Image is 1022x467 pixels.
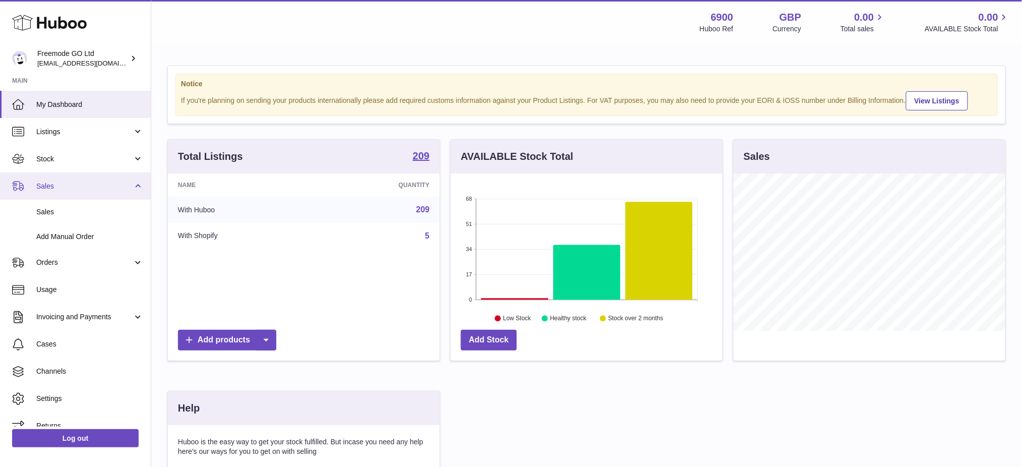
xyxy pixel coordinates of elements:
[840,24,885,34] span: Total sales
[36,154,133,164] span: Stock
[36,182,133,191] span: Sales
[36,421,143,431] span: Returns
[36,258,133,267] span: Orders
[12,429,139,447] a: Log out
[12,51,27,66] img: internalAdmin-6900@internal.huboo.com
[855,11,874,24] span: 0.00
[36,312,133,322] span: Invoicing and Payments
[979,11,998,24] span: 0.00
[711,11,734,24] strong: 6900
[36,339,143,349] span: Cases
[37,59,148,67] span: [EMAIL_ADDRESS][DOMAIN_NAME]
[36,367,143,376] span: Channels
[700,24,734,34] div: Huboo Ref
[925,24,1010,34] span: AVAILABLE Stock Total
[36,285,143,295] span: Usage
[840,11,885,34] a: 0.00 Total sales
[36,127,133,137] span: Listings
[36,394,143,403] span: Settings
[36,232,143,242] span: Add Manual Order
[36,207,143,217] span: Sales
[36,100,143,109] span: My Dashboard
[925,11,1010,34] a: 0.00 AVAILABLE Stock Total
[773,24,802,34] div: Currency
[37,49,128,68] div: Freemode GO Ltd
[779,11,801,24] strong: GBP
